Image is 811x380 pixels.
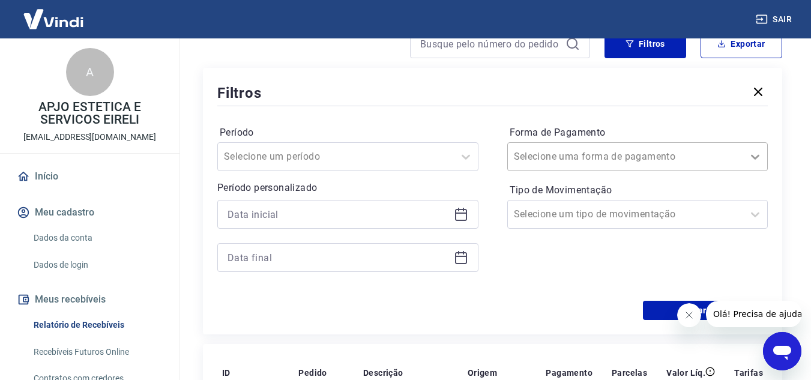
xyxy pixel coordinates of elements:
a: Dados da conta [29,226,165,250]
a: Dados de login [29,253,165,277]
button: Filtros [604,29,686,58]
input: Data final [228,249,449,267]
label: Tipo de Movimentação [510,183,766,198]
button: Meus recebíveis [14,286,165,313]
a: Relatório de Recebíveis [29,313,165,337]
p: Parcelas [612,367,647,379]
img: Vindi [14,1,92,37]
button: Aplicar filtros [643,301,768,320]
p: Pedido [298,367,327,379]
a: Início [14,163,165,190]
p: APJO ESTETICA E SERVICOS EIRELI [10,101,170,126]
a: Recebíveis Futuros Online [29,340,165,364]
iframe: Botão para abrir a janela de mensagens [763,332,801,370]
button: Exportar [701,29,782,58]
p: Período personalizado [217,181,478,195]
p: [EMAIL_ADDRESS][DOMAIN_NAME] [23,131,156,143]
p: Descrição [363,367,403,379]
span: Olá! Precisa de ajuda? [7,8,101,18]
div: A [66,48,114,96]
label: Forma de Pagamento [510,125,766,140]
p: Origem [468,367,497,379]
iframe: Mensagem da empresa [706,301,801,327]
button: Meu cadastro [14,199,165,226]
p: ID [222,367,231,379]
input: Data inicial [228,205,449,223]
iframe: Fechar mensagem [677,303,701,327]
h5: Filtros [217,83,262,103]
button: Sair [753,8,797,31]
p: Pagamento [546,367,592,379]
input: Busque pelo número do pedido [420,35,561,53]
p: Valor Líq. [666,367,705,379]
label: Período [220,125,476,140]
p: Tarifas [734,367,763,379]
